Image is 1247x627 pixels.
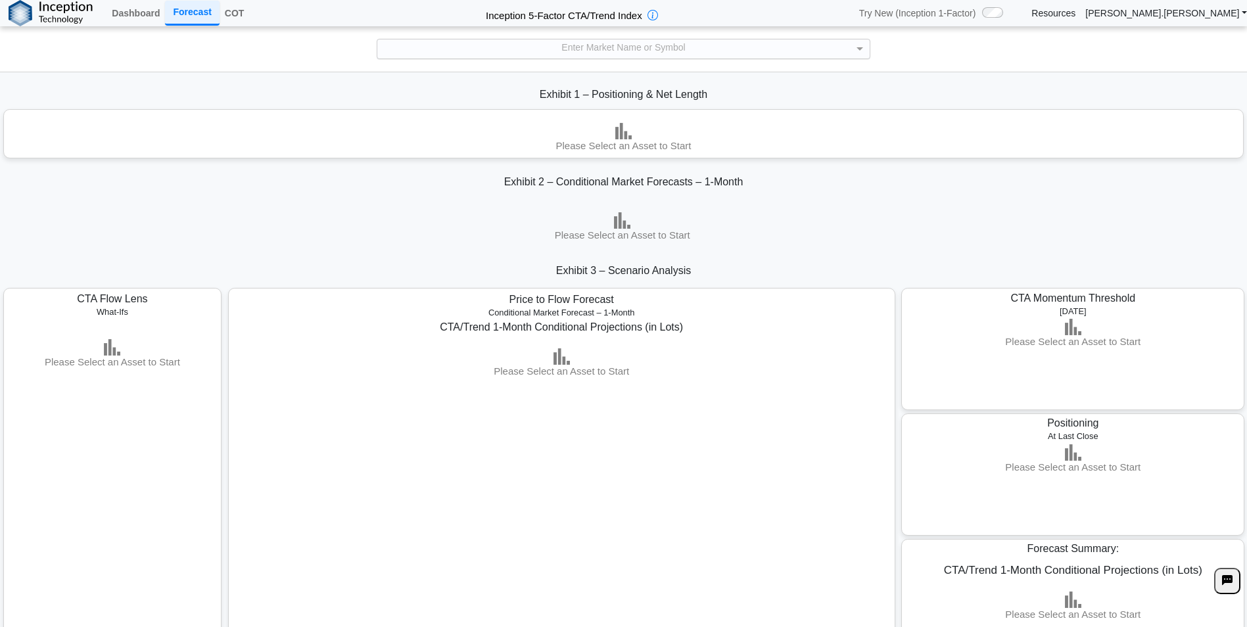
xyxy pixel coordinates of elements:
[1085,7,1247,19] a: [PERSON_NAME].[PERSON_NAME]
[614,212,630,229] img: bar-chart.png
[615,123,632,139] img: bar-chart.png
[1065,592,1081,608] img: bar-chart.png
[1065,444,1081,461] img: bar-chart.png
[481,4,647,22] h2: Inception 5-Factor CTA/Trend Index
[504,176,743,187] span: Exhibit 2 – Conditional Market Forecasts – 1-Month
[415,229,830,242] h3: Please Select an Asset to Start
[540,89,707,100] span: Exhibit 1 – Positioning & Net Length
[104,339,120,356] img: bar-chart.png
[1010,292,1135,304] span: CTA Momentum Threshold
[989,335,1157,348] h3: Please Select an Asset to Start
[905,461,1240,474] h3: Please Select an Asset to Start
[377,39,870,58] div: Enter Market Name or Symbol
[1027,543,1119,554] span: Forecast Summary:
[17,307,207,317] h5: What-Ifs
[220,2,250,24] a: COT
[509,294,614,305] span: Price to Flow Forecast
[440,321,683,333] span: CTA/Trend 1-Month Conditional Projections (in Lots)
[77,293,147,304] span: CTA Flow Lens
[907,306,1239,316] h5: [DATE]
[1031,7,1075,19] a: Resources
[235,365,888,378] h3: Please Select an Asset to Start
[165,1,219,25] a: Forecast
[1065,319,1081,335] img: bar-chart.png
[106,2,165,24] a: Dashboard
[906,608,1240,621] h3: Please Select an Asset to Start
[859,7,976,19] span: Try New (Inception 1-Factor)
[553,348,570,365] img: bar-chart.png
[556,265,691,276] span: Exhibit 3 – Scenario Analysis
[238,308,885,317] h5: Conditional Market Forecast – 1-Month
[16,356,208,369] h3: Please Select an Asset to Start
[944,564,1202,576] span: CTA/Trend 1-Month Conditional Projections (in Lots)
[4,139,1243,152] h3: Please Select an Asset to Start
